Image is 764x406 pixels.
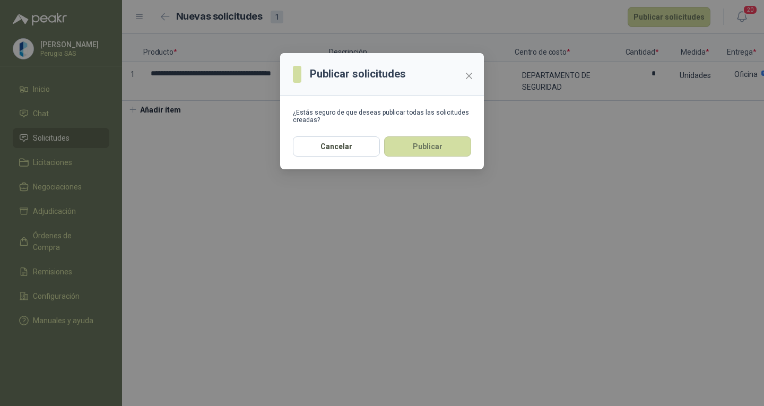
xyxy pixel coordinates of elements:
[310,66,406,82] h3: Publicar solicitudes
[465,72,473,80] span: close
[293,136,380,157] button: Cancelar
[384,136,471,157] button: Publicar
[461,67,477,84] button: Close
[293,109,471,124] div: ¿Estás seguro de que deseas publicar todas las solicitudes creadas?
